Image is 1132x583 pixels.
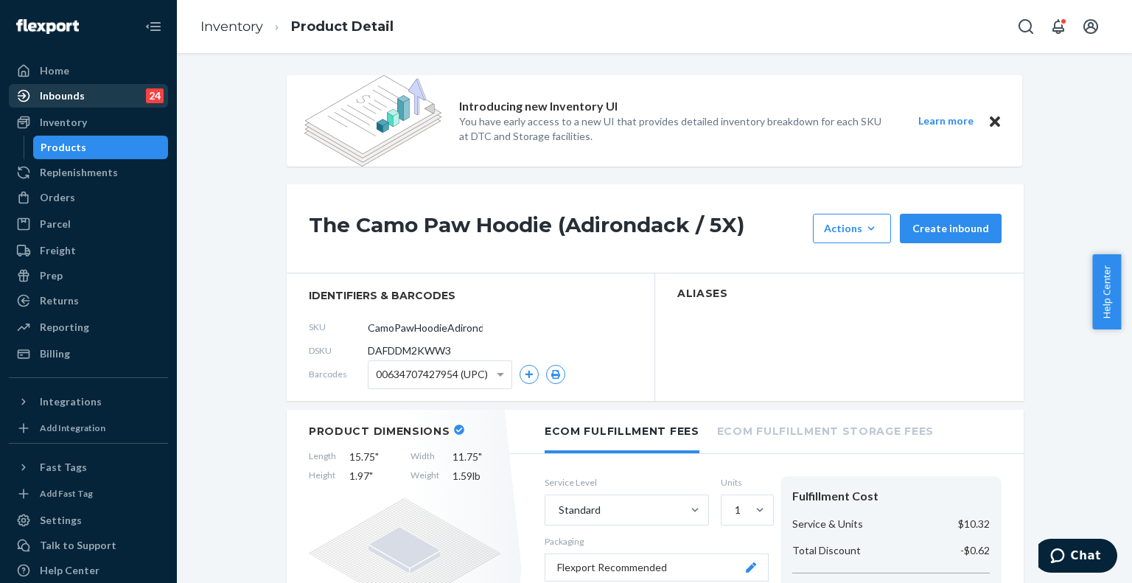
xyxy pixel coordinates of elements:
[958,517,990,531] p: $10.32
[9,390,168,413] button: Integrations
[40,460,87,475] div: Fast Tags
[545,410,699,453] li: Ecom Fulfillment Fees
[40,513,82,528] div: Settings
[9,559,168,582] a: Help Center
[309,344,368,357] span: DSKU
[309,450,336,464] span: Length
[1038,539,1117,576] iframe: Opens a widget where you can chat to one of our agents
[9,239,168,262] a: Freight
[40,487,93,500] div: Add Fast Tag
[139,12,168,41] button: Close Navigation
[733,503,735,517] input: 1
[792,517,863,531] p: Service & Units
[376,362,488,387] span: 00634707427954 (UPC)
[9,534,168,557] button: Talk to Support
[9,455,168,479] button: Fast Tags
[40,190,75,205] div: Orders
[309,469,336,483] span: Height
[40,320,89,335] div: Reporting
[291,18,394,35] a: Product Detail
[9,509,168,532] a: Settings
[459,114,891,144] p: You have early access to a new UI that provides detailed inventory breakdown for each SKU at DTC ...
[9,264,168,287] a: Prep
[309,214,806,243] h1: The Camo Paw Hoodie (Adirondack / 5X)
[40,394,102,409] div: Integrations
[960,543,990,558] p: -$0.62
[33,136,169,159] a: Products
[200,18,263,35] a: Inventory
[9,84,168,108] a: Inbounds24
[813,214,891,243] button: Actions
[309,425,450,438] h2: Product Dimensions
[1092,254,1121,329] button: Help Center
[9,186,168,209] a: Orders
[9,212,168,236] a: Parcel
[9,289,168,313] a: Returns
[40,422,105,434] div: Add Integration
[40,293,79,308] div: Returns
[16,19,79,34] img: Flexport logo
[545,476,709,489] label: Service Level
[410,469,439,483] span: Weight
[478,450,482,463] span: "
[557,503,559,517] input: Standard
[304,75,441,167] img: new-reports-banner-icon.82668bd98b6a51aee86340f2a7b77ae3.png
[453,469,500,483] span: 1.59 lb
[9,485,168,503] a: Add Fast Tag
[40,563,99,578] div: Help Center
[309,321,368,333] span: SKU
[40,63,69,78] div: Home
[40,217,71,231] div: Parcel
[9,342,168,366] a: Billing
[717,410,934,450] li: Ecom Fulfillment Storage Fees
[792,488,990,505] div: Fulfillment Cost
[559,503,601,517] div: Standard
[545,554,769,582] button: Flexport Recommended
[369,469,373,482] span: "
[1044,12,1073,41] button: Open notifications
[40,88,85,103] div: Inbounds
[40,115,87,130] div: Inventory
[9,315,168,339] a: Reporting
[375,450,379,463] span: "
[721,476,769,489] label: Units
[146,88,164,103] div: 24
[909,112,982,130] button: Learn more
[309,288,632,303] span: identifiers & barcodes
[309,368,368,380] span: Barcodes
[40,268,63,283] div: Prep
[410,450,439,464] span: Width
[368,343,451,358] span: DAFDDM2KWW3
[40,538,116,553] div: Talk to Support
[459,98,618,115] p: Introducing new Inventory UI
[189,5,405,49] ol: breadcrumbs
[40,165,118,180] div: Replenishments
[985,112,1005,130] button: Close
[545,535,769,548] p: Packaging
[41,140,86,155] div: Products
[9,419,168,437] a: Add Integration
[349,450,397,464] span: 15.75
[677,288,1002,299] h2: Aliases
[900,214,1002,243] button: Create inbound
[792,543,861,558] p: Total Discount
[349,469,397,483] span: 1.97
[9,161,168,184] a: Replenishments
[40,243,76,258] div: Freight
[9,111,168,134] a: Inventory
[9,59,168,83] a: Home
[824,221,880,236] div: Actions
[1076,12,1105,41] button: Open account menu
[1011,12,1041,41] button: Open Search Box
[453,450,500,464] span: 11.75
[735,503,741,517] div: 1
[40,346,70,361] div: Billing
